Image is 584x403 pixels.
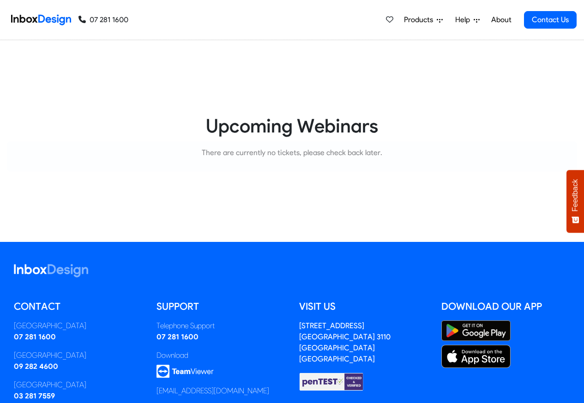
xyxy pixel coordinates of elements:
a: [STREET_ADDRESS][GEOGRAPHIC_DATA] 3110[GEOGRAPHIC_DATA][GEOGRAPHIC_DATA] [299,321,391,363]
img: logo_teamviewer.svg [157,365,214,378]
a: 07 281 1600 [157,332,199,341]
div: Telephone Support [157,320,285,331]
button: Feedback - Show survey [566,170,584,233]
p: There are currently no tickets, please check back later. [17,147,567,158]
h5: Support [157,300,285,313]
a: About [488,11,514,29]
h2: Upcoming Webinars [7,114,577,138]
a: Checked & Verified by penTEST [299,377,364,385]
h5: Download our App [441,300,570,313]
img: Google Play Store [441,320,511,341]
a: Contact Us [524,11,577,29]
a: 03 281 7559 [14,391,55,400]
a: Help [452,11,483,29]
a: Products [400,11,446,29]
span: Feedback [571,179,579,211]
a: 07 281 1600 [14,332,56,341]
a: [EMAIL_ADDRESS][DOMAIN_NAME] [157,386,269,395]
span: Help [455,14,474,25]
div: [GEOGRAPHIC_DATA] [14,320,143,331]
address: [STREET_ADDRESS] [GEOGRAPHIC_DATA] 3110 [GEOGRAPHIC_DATA] [GEOGRAPHIC_DATA] [299,321,391,363]
div: [GEOGRAPHIC_DATA] [14,379,143,391]
img: logo_inboxdesign_white.svg [14,264,88,277]
a: 09 282 4600 [14,362,58,371]
span: Products [404,14,437,25]
img: Checked & Verified by penTEST [299,372,364,391]
h5: Visit us [299,300,428,313]
img: Apple App Store [441,345,511,368]
h5: Contact [14,300,143,313]
a: 07 281 1600 [78,14,128,25]
div: Download [157,350,285,361]
div: [GEOGRAPHIC_DATA] [14,350,143,361]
